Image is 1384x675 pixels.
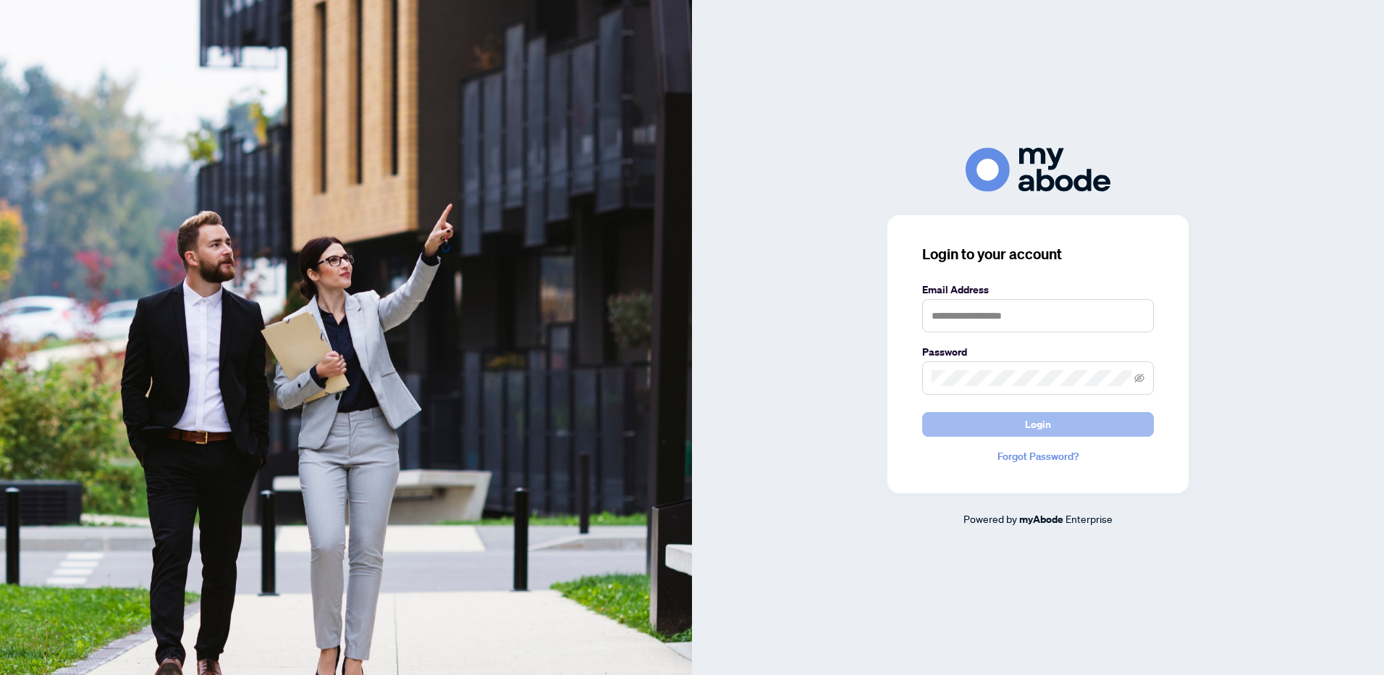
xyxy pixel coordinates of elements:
[922,412,1154,437] button: Login
[922,344,1154,360] label: Password
[922,448,1154,464] a: Forgot Password?
[963,512,1017,525] span: Powered by
[966,148,1110,192] img: ma-logo
[1025,413,1051,436] span: Login
[1066,512,1113,525] span: Enterprise
[1019,511,1063,527] a: myAbode
[922,282,1154,298] label: Email Address
[922,244,1154,264] h3: Login to your account
[1134,373,1144,383] span: eye-invisible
